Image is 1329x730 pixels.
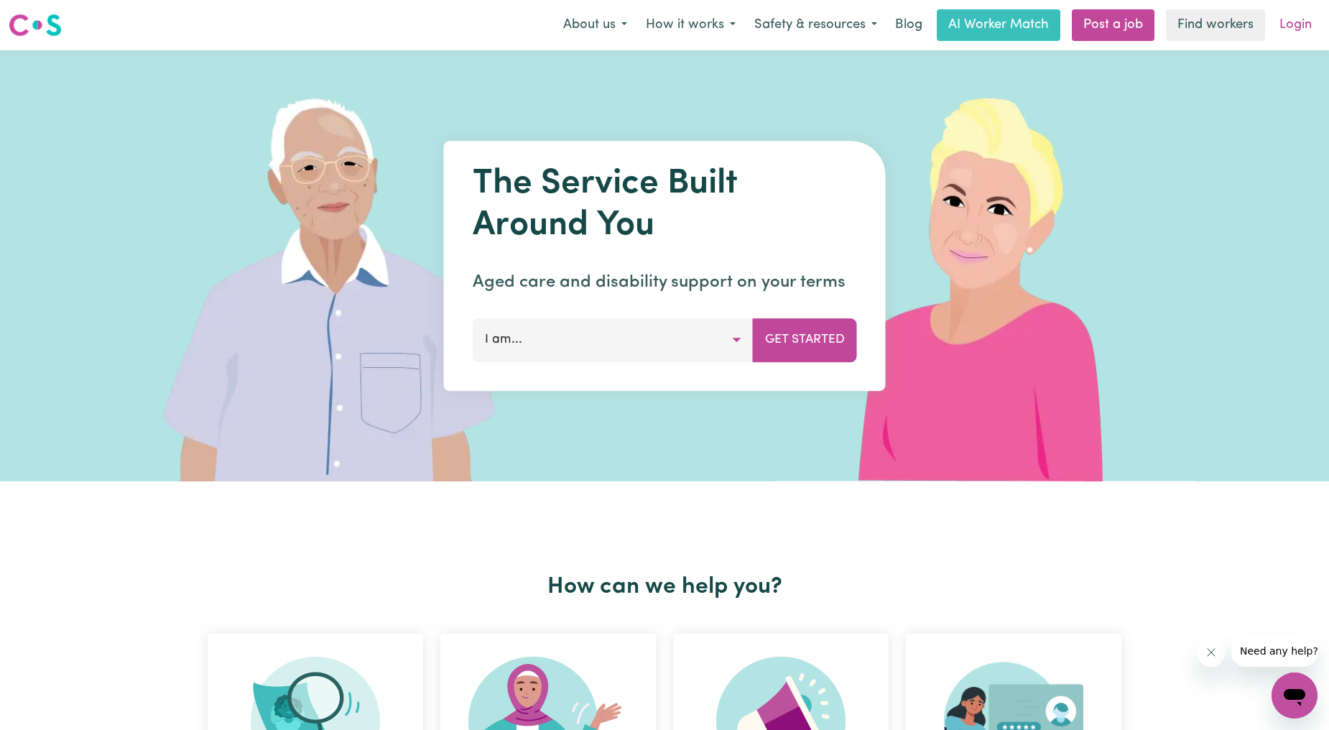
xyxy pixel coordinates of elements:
[1272,673,1318,719] iframe: Button to launch messaging window
[1197,638,1226,667] iframe: Close message
[937,9,1060,41] a: AI Worker Match
[554,10,636,40] button: About us
[636,10,745,40] button: How it works
[9,10,87,22] span: Need any help?
[886,9,931,41] a: Blog
[1166,9,1265,41] a: Find workers
[473,318,754,361] button: I am...
[1231,635,1318,667] iframe: Message from company
[1072,9,1154,41] a: Post a job
[473,269,857,295] p: Aged care and disability support on your terms
[199,573,1130,601] h2: How can we help you?
[753,318,857,361] button: Get Started
[1271,9,1320,41] a: Login
[9,12,62,38] img: Careseekers logo
[473,164,857,246] h1: The Service Built Around You
[9,9,62,42] a: Careseekers logo
[745,10,886,40] button: Safety & resources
